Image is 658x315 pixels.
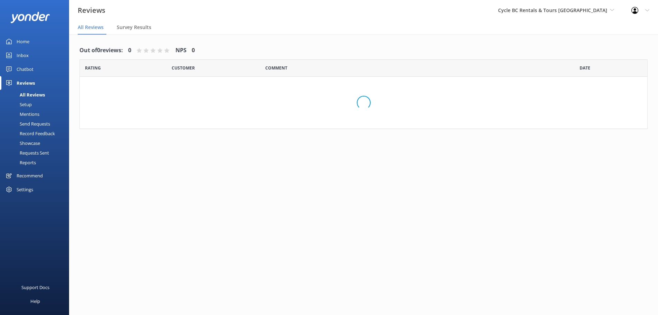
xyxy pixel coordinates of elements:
[4,109,39,119] div: Mentions
[78,24,104,31] span: All Reviews
[4,138,40,148] div: Showcase
[4,100,69,109] a: Setup
[17,62,34,76] div: Chatbot
[192,46,195,55] h4: 0
[4,148,49,158] div: Requests Sent
[17,76,35,90] div: Reviews
[580,65,590,71] span: Date
[498,7,607,13] span: Cycle BC Rentals & Tours [GEOGRAPHIC_DATA]
[172,65,195,71] span: Date
[17,48,29,62] div: Inbox
[4,129,55,138] div: Record Feedback
[4,119,50,129] div: Send Requests
[4,100,32,109] div: Setup
[78,5,105,16] h3: Reviews
[4,109,69,119] a: Mentions
[85,65,101,71] span: Date
[175,46,187,55] h4: NPS
[4,90,45,100] div: All Reviews
[4,90,69,100] a: All Reviews
[79,46,123,55] h4: Out of 0 reviews:
[17,169,43,183] div: Recommend
[17,35,29,48] div: Home
[17,183,33,196] div: Settings
[4,119,69,129] a: Send Requests
[128,46,131,55] h4: 0
[21,280,49,294] div: Support Docs
[4,138,69,148] a: Showcase
[4,129,69,138] a: Record Feedback
[265,65,287,71] span: Question
[4,158,36,167] div: Reports
[30,294,40,308] div: Help
[4,148,69,158] a: Requests Sent
[117,24,151,31] span: Survey Results
[4,158,69,167] a: Reports
[10,12,50,23] img: yonder-white-logo.png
